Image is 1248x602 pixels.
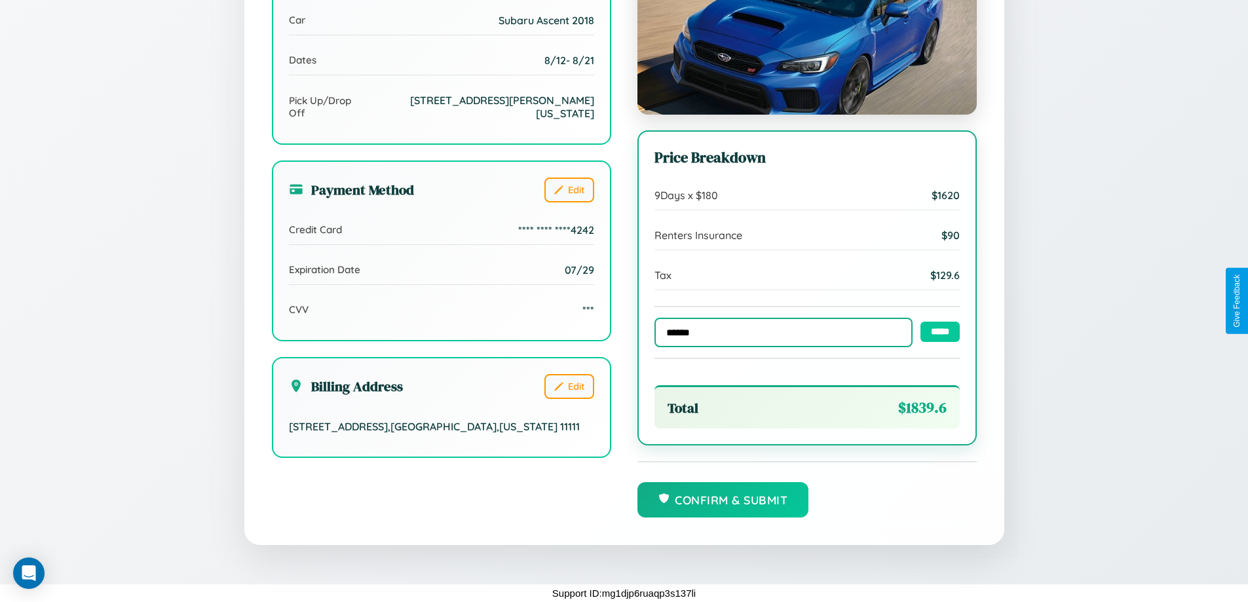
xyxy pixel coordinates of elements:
[654,229,742,242] span: Renters Insurance
[289,303,309,316] span: CVV
[654,269,671,282] span: Tax
[941,229,960,242] span: $ 90
[289,377,403,396] h3: Billing Address
[289,180,414,199] h3: Payment Method
[289,94,366,119] span: Pick Up/Drop Off
[499,14,594,27] span: Subaru Ascent 2018
[544,178,594,202] button: Edit
[932,189,960,202] span: $ 1620
[930,269,960,282] span: $ 129.6
[654,189,718,202] span: 9 Days x $ 180
[898,398,947,418] span: $ 1839.6
[13,557,45,589] div: Open Intercom Messenger
[289,263,360,276] span: Expiration Date
[654,147,960,168] h3: Price Breakdown
[637,482,809,517] button: Confirm & Submit
[544,374,594,399] button: Edit
[289,14,305,26] span: Car
[565,263,594,276] span: 07/29
[365,94,594,120] span: [STREET_ADDRESS][PERSON_NAME][US_STATE]
[289,420,580,433] span: [STREET_ADDRESS] , [GEOGRAPHIC_DATA] , [US_STATE] 11111
[552,584,696,602] p: Support ID: mg1djp6ruaqp3s137li
[668,398,698,417] span: Total
[1232,274,1241,328] div: Give Feedback
[289,54,316,66] span: Dates
[544,54,594,67] span: 8 / 12 - 8 / 21
[289,223,342,236] span: Credit Card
